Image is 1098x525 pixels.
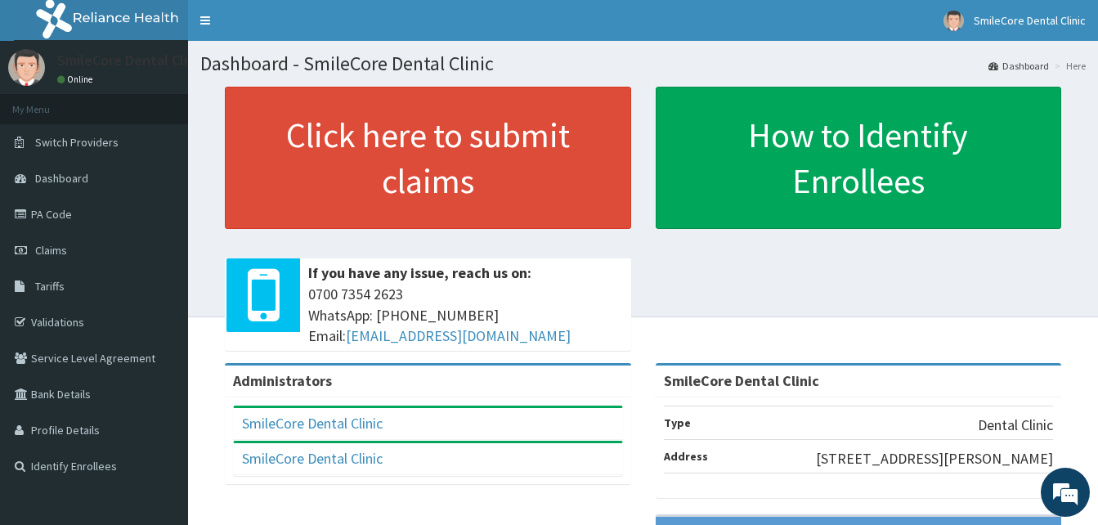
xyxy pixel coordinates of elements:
[35,279,65,294] span: Tariffs
[346,326,571,345] a: [EMAIL_ADDRESS][DOMAIN_NAME]
[35,171,88,186] span: Dashboard
[233,371,332,390] b: Administrators
[57,74,96,85] a: Online
[308,263,531,282] b: If you have any issue, reach us on:
[35,243,67,258] span: Claims
[242,449,383,468] a: SmileCore Dental Clinic
[35,135,119,150] span: Switch Providers
[656,87,1062,229] a: How to Identify Enrollees
[200,53,1086,74] h1: Dashboard - SmileCore Dental Clinic
[1051,59,1086,73] li: Here
[308,284,623,347] span: 0700 7354 2623 WhatsApp: [PHONE_NUMBER] Email:
[225,87,631,229] a: Click here to submit claims
[8,49,45,86] img: User Image
[974,13,1086,28] span: SmileCore Dental Clinic
[57,53,206,68] p: SmileCore Dental Clinic
[664,371,819,390] strong: SmileCore Dental Clinic
[943,11,964,31] img: User Image
[978,415,1053,436] p: Dental Clinic
[664,415,691,430] b: Type
[816,448,1053,469] p: [STREET_ADDRESS][PERSON_NAME]
[242,414,383,433] a: SmileCore Dental Clinic
[988,59,1049,73] a: Dashboard
[664,449,708,464] b: Address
